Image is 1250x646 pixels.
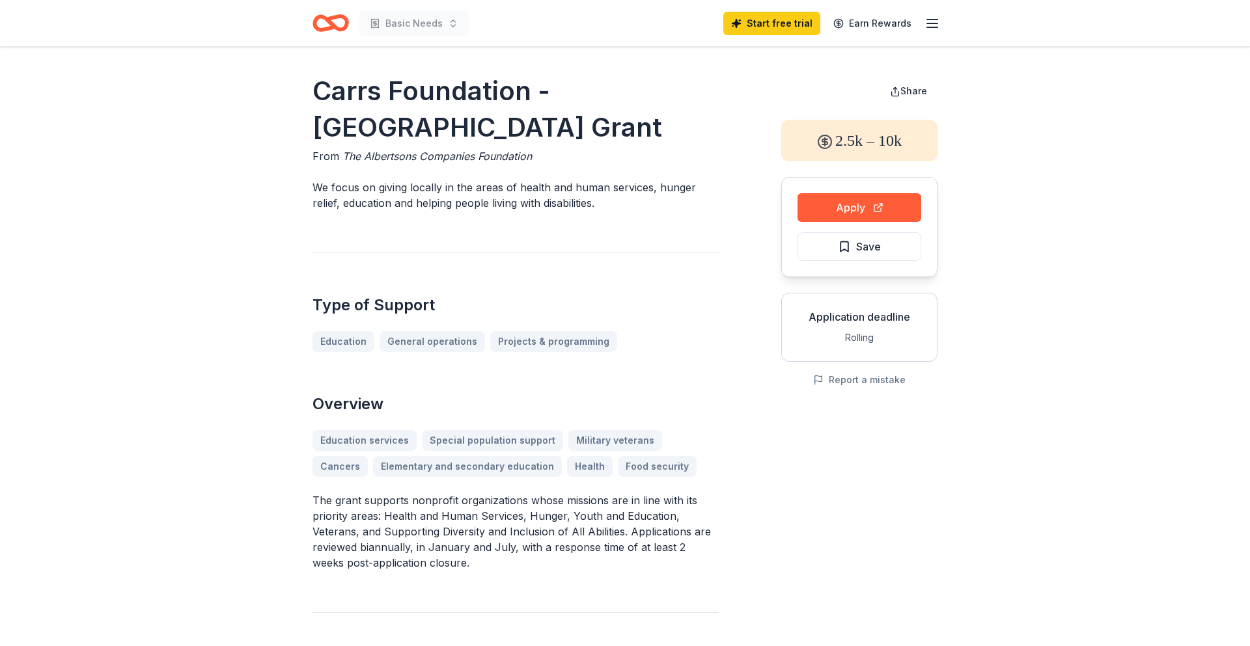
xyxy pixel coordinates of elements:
[798,232,921,261] button: Save
[880,78,937,104] button: Share
[312,492,719,571] p: The grant supports nonprofit organizations whose missions are in line with its priority areas: He...
[359,10,469,36] button: Basic Needs
[312,73,719,146] h1: Carrs Foundation - [GEOGRAPHIC_DATA] Grant
[312,180,719,211] p: We focus on giving locally in the areas of health and human services, hunger relief, education an...
[312,394,719,414] h2: Overview
[792,309,926,325] div: Application deadline
[900,85,927,96] span: Share
[856,238,881,255] span: Save
[312,295,719,316] h2: Type of Support
[723,12,820,35] a: Start free trial
[312,8,349,38] a: Home
[813,372,906,388] button: Report a mistake
[385,16,443,31] span: Basic Needs
[342,150,532,163] span: The Albertsons Companies Foundation
[781,120,937,161] div: 2.5k – 10k
[490,331,617,352] a: Projects & programming
[798,193,921,222] button: Apply
[792,330,926,345] div: Rolling
[312,331,374,352] a: Education
[826,12,919,35] a: Earn Rewards
[380,331,485,352] a: General operations
[312,148,719,164] div: From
